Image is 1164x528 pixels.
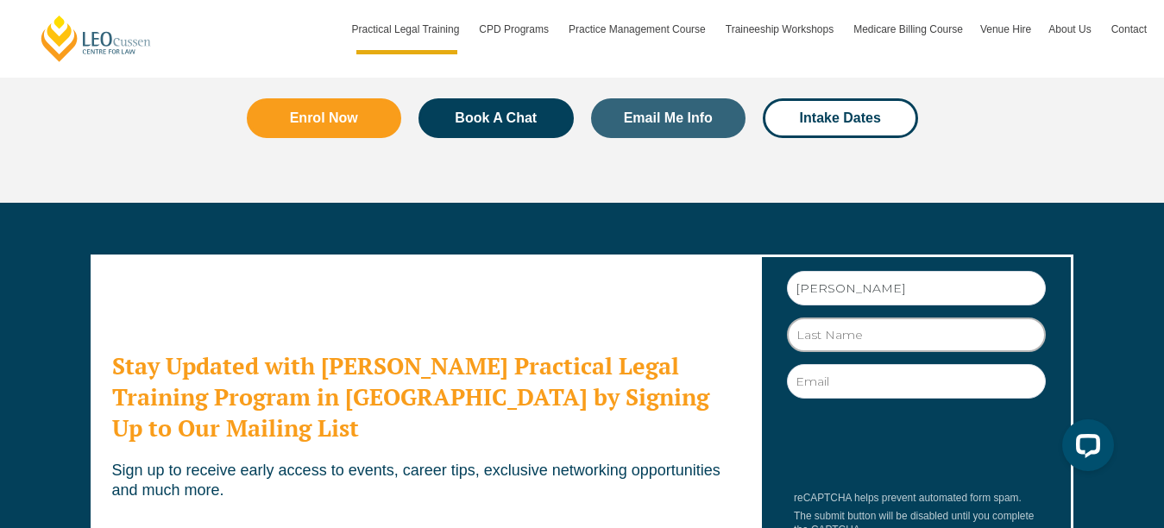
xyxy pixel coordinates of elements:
a: Medicare Billing Course [845,4,972,54]
span: Book A Chat [455,111,537,125]
a: About Us [1040,4,1102,54]
div: reCAPTCHA helps prevent automated form spam. [787,492,1042,505]
input: Email [787,364,1046,399]
a: Email Me Info [591,98,746,138]
iframe: reCAPTCHA [789,411,1051,478]
span: Intake Dates [800,111,881,125]
a: Practical Legal Training [343,4,471,54]
a: Venue Hire [972,4,1040,54]
h2: Stay Updated with [PERSON_NAME] Practical Legal Training Program in [GEOGRAPHIC_DATA] by Signing ... [112,350,738,443]
a: CPD Programs [470,4,560,54]
span: Email Me Info [624,111,713,125]
iframe: LiveChat chat widget [1048,412,1121,485]
a: Intake Dates [763,98,918,138]
a: Enrol Now [247,98,402,138]
a: Practice Management Course [560,4,717,54]
a: Traineeship Workshops [717,4,845,54]
input: First Name [787,271,1046,305]
a: [PERSON_NAME] Centre for Law [39,14,154,63]
span: Enrol Now [290,111,358,125]
a: Book A Chat [418,98,574,138]
a: Contact [1103,4,1155,54]
input: Last Name [787,317,1046,352]
p: Sign up to receive early access to events, career tips, exclusive networking opportunities and mu... [112,461,738,501]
